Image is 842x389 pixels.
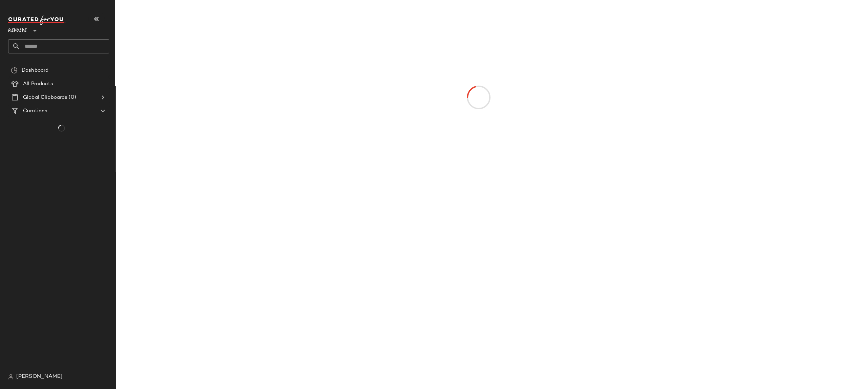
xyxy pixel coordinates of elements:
img: svg%3e [8,374,14,380]
span: All Products [23,80,53,88]
img: svg%3e [11,67,18,74]
span: Dashboard [22,67,48,74]
span: Revolve [8,23,27,35]
span: [PERSON_NAME] [16,373,63,381]
img: cfy_white_logo.C9jOOHJF.svg [8,16,66,25]
span: Global Clipboards [23,94,67,101]
span: Curations [23,107,47,115]
span: (0) [67,94,76,101]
